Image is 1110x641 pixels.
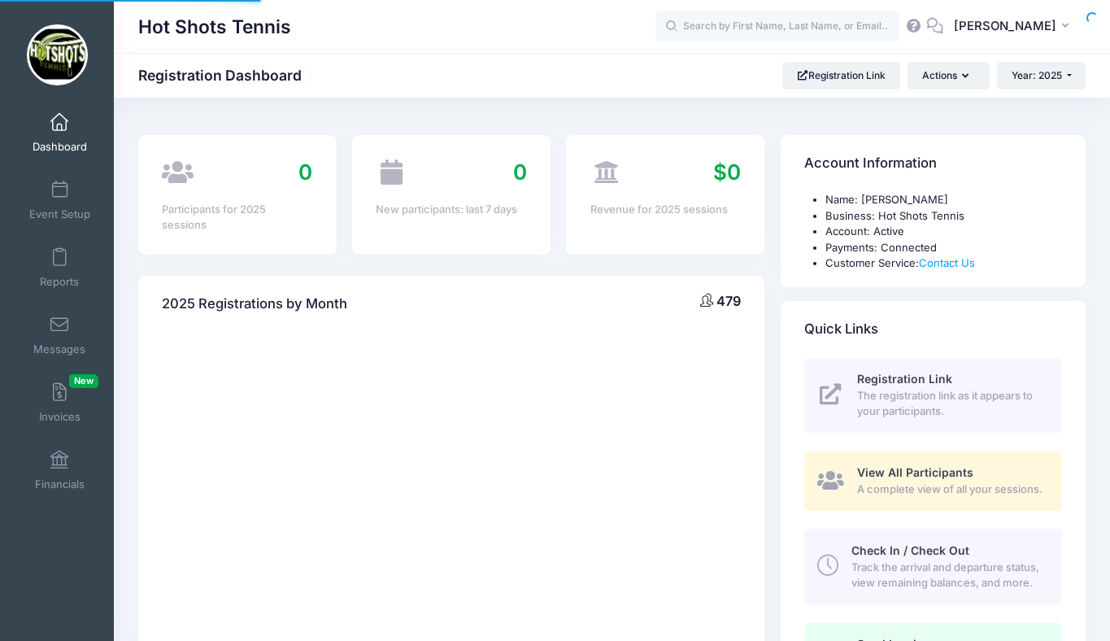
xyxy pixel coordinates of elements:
h4: 2025 Registrations by Month [162,281,347,327]
span: View All Participants [857,465,973,479]
span: Financials [35,477,85,491]
img: Hot Shots Tennis [27,24,88,85]
span: A complete view of all your sessions. [857,482,1043,498]
li: Name: [PERSON_NAME] [825,192,1062,208]
span: Year: 2025 [1012,69,1062,81]
span: Registration Link [857,372,952,386]
span: Dashboard [33,140,87,154]
span: 0 [513,159,527,185]
li: Business: Hot Shots Tennis [825,208,1062,225]
a: InvoicesNew [21,374,98,431]
span: Check In / Check Out [851,543,969,557]
span: Invoices [39,410,81,424]
a: Dashboard [21,104,98,161]
span: 0 [298,159,312,185]
div: Participants for 2025 sessions [162,202,312,233]
a: Messages [21,307,98,364]
span: The registration link as it appears to your participants. [857,388,1043,420]
li: Payments: Connected [825,240,1062,256]
button: Actions [908,62,989,89]
div: New participants: last 7 days [376,202,526,218]
span: $0 [713,159,741,185]
h1: Registration Dashboard [138,67,316,84]
span: New [69,374,98,388]
a: Contact Us [919,256,975,269]
h4: Account Information [804,141,937,187]
input: Search by First Name, Last Name, or Email... [655,11,899,43]
span: 479 [716,293,741,309]
span: Reports [40,275,79,289]
a: Reports [21,239,98,296]
a: Registration Link [782,62,900,89]
a: Registration Link The registration link as it appears to your participants. [804,358,1062,433]
a: View All Participants A complete view of all your sessions. [804,451,1062,511]
span: Messages [33,342,85,356]
div: Revenue for 2025 sessions [590,202,741,218]
h1: Hot Shots Tennis [138,8,291,46]
li: Customer Service: [825,255,1062,272]
a: Event Setup [21,172,98,229]
li: Account: Active [825,224,1062,240]
h4: Quick Links [804,306,878,352]
button: [PERSON_NAME] [943,8,1086,46]
a: Check In / Check Out Track the arrival and departure status, view remaining balances, and more. [804,529,1062,604]
button: Year: 2025 [997,62,1086,89]
span: Event Setup [29,207,90,221]
span: Track the arrival and departure status, view remaining balances, and more. [851,560,1043,591]
span: [PERSON_NAME] [954,17,1056,35]
a: Financials [21,442,98,499]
